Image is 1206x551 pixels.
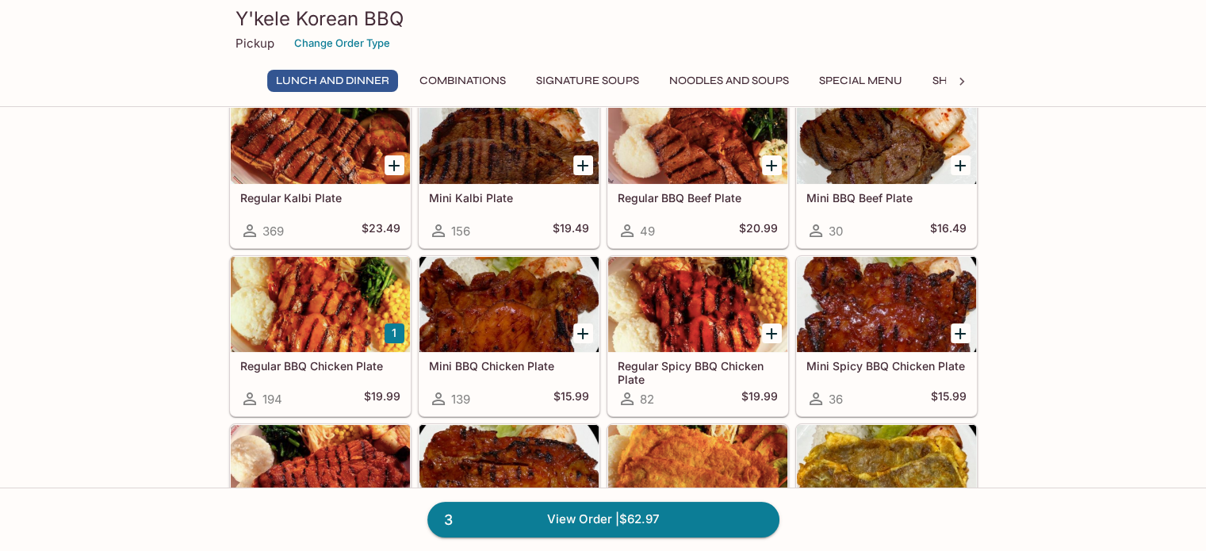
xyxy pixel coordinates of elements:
h3: Y'kele Korean BBQ [235,6,971,31]
h5: $16.49 [930,221,967,240]
div: Mini Kalbi Plate [419,89,599,184]
button: Change Order Type [287,31,397,55]
h5: $15.99 [553,389,589,408]
button: Add Regular BBQ Beef Plate [762,155,782,175]
span: 49 [640,224,655,239]
h5: $15.99 [931,389,967,408]
div: Regular Meat Jun Plate [608,425,787,520]
div: Mini Spicy BBQ Chicken Plate [797,257,976,352]
div: Regular BBQ Chicken Plate [231,257,410,352]
a: Mini Spicy BBQ Chicken Plate36$15.99 [796,256,977,416]
div: Regular Kalbi Plate [231,89,410,184]
div: Regular Spicy BBQ Pork Plate [231,425,410,520]
button: Lunch and Dinner [267,70,398,92]
span: 369 [262,224,284,239]
div: Mini BBQ Chicken Plate [419,257,599,352]
button: Add Regular BBQ Chicken Plate [385,323,404,343]
p: Pickup [235,36,274,51]
h5: $19.99 [364,389,400,408]
span: 194 [262,392,282,407]
h5: Regular Spicy BBQ Chicken Plate [618,359,778,385]
h5: Regular BBQ Chicken Plate [240,359,400,373]
a: Mini BBQ Chicken Plate139$15.99 [419,256,599,416]
span: 156 [451,224,470,239]
h5: Mini BBQ Chicken Plate [429,359,589,373]
h5: Mini Spicy BBQ Chicken Plate [806,359,967,373]
button: Special Menu [810,70,911,92]
h5: $19.49 [553,221,589,240]
a: 3View Order |$62.97 [427,502,779,537]
span: 139 [451,392,470,407]
h5: Regular BBQ Beef Plate [618,191,778,205]
h5: Mini Kalbi Plate [429,191,589,205]
button: Add Mini Spicy BBQ Chicken Plate [951,323,971,343]
button: Add Mini BBQ Beef Plate [951,155,971,175]
a: Regular BBQ Beef Plate49$20.99 [607,88,788,248]
button: Noodles and Soups [660,70,798,92]
button: Add Regular Kalbi Plate [385,155,404,175]
h5: Mini BBQ Beef Plate [806,191,967,205]
button: Add Mini BBQ Chicken Plate [573,323,593,343]
button: Add Mini Kalbi Plate [573,155,593,175]
div: Mini Spicy BBQ Pork [419,425,599,520]
button: Signature Soups [527,70,648,92]
h5: $23.49 [362,221,400,240]
div: Mini BBQ Beef Plate [797,89,976,184]
a: Mini BBQ Beef Plate30$16.49 [796,88,977,248]
button: Combinations [411,70,515,92]
a: Regular BBQ Chicken Plate194$19.99 [230,256,411,416]
h5: $20.99 [739,221,778,240]
span: 3 [435,509,462,531]
div: Regular BBQ Beef Plate [608,89,787,184]
a: Regular Kalbi Plate369$23.49 [230,88,411,248]
h5: $19.99 [741,389,778,408]
span: 82 [640,392,654,407]
span: 30 [829,224,843,239]
h5: Regular Kalbi Plate [240,191,400,205]
span: 36 [829,392,843,407]
button: Add Regular Spicy BBQ Chicken Plate [762,323,782,343]
div: Mini Meat Jun Plate [797,425,976,520]
div: Regular Spicy BBQ Chicken Plate [608,257,787,352]
a: Regular Spicy BBQ Chicken Plate82$19.99 [607,256,788,416]
a: Mini Kalbi Plate156$19.49 [419,88,599,248]
button: Shrimp Combos [924,70,1037,92]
